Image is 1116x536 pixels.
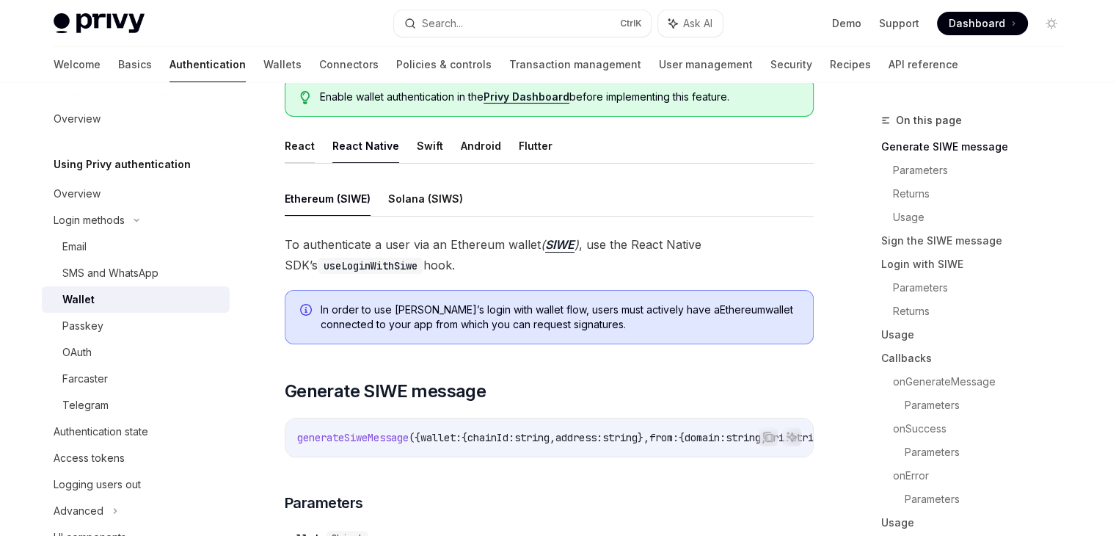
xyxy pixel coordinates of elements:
a: onError [893,464,1075,488]
span: On this page [896,112,962,129]
a: Wallet [42,286,230,313]
span: string [602,431,638,444]
a: Privy Dashboard [484,90,569,104]
a: Usage [881,511,1075,535]
a: Farcaster [42,366,230,392]
a: Policies & controls [396,47,492,82]
span: , [550,431,555,444]
div: Overview [54,185,101,203]
button: Swift [417,128,443,163]
a: Passkey [42,313,230,339]
a: Connectors [319,47,379,82]
a: Usage [881,323,1075,347]
a: Security [770,47,812,82]
span: address: [555,431,602,444]
a: SMS and WhatsApp [42,260,230,286]
code: useLoginWithSiwe [318,258,423,274]
a: Recipes [830,47,871,82]
div: SMS and WhatsApp [62,264,158,282]
span: generateSiweMessage [297,431,409,444]
span: In order to use [PERSON_NAME]’s login with wallet flow, users must actively have a Ethereum walle... [321,303,798,332]
a: Sign the SIWE message [881,229,1075,253]
span: uri: [767,431,790,444]
span: Ask AI [683,16,712,31]
a: Demo [832,16,861,31]
button: React Native [332,128,399,163]
span: from: [649,431,679,444]
div: Email [62,238,87,256]
span: Parameters [285,493,363,513]
a: Usage [893,206,1075,229]
a: Support [879,16,919,31]
a: Callbacks [881,347,1075,370]
div: Advanced [54,502,103,520]
a: OAuth [42,339,230,366]
a: SIWE [545,237,575,253]
span: { [462,431,467,444]
div: Search... [422,15,463,32]
a: Email [42,233,230,260]
a: Dashboard [937,12,1028,35]
span: string [726,431,761,444]
a: API reference [889,47,958,82]
div: Login methods [54,211,125,229]
button: Ask AI [782,427,801,446]
button: React [285,128,315,163]
span: string [790,431,825,444]
span: { [679,431,685,444]
div: Access tokens [54,449,125,467]
div: Logging users out [54,476,141,493]
a: Welcome [54,47,101,82]
span: string [514,431,550,444]
span: wallet: [420,431,462,444]
a: Authentication [169,47,246,82]
button: Flutter [519,128,552,163]
h5: Using Privy authentication [54,156,191,173]
a: Wallets [263,47,302,82]
a: Overview [42,181,230,207]
a: Overview [42,106,230,132]
a: Parameters [905,488,1075,511]
button: Copy the contents from the code block [759,427,778,446]
svg: Info [300,304,315,319]
a: Authentication state [42,419,230,445]
span: chainId: [467,431,514,444]
span: }, [638,431,649,444]
button: Ask AI [658,10,723,37]
a: Parameters [893,276,1075,300]
a: Returns [893,182,1075,206]
button: Search...CtrlK [394,10,651,37]
a: Access tokens [42,445,230,471]
a: Basics [118,47,152,82]
em: ( ) [541,237,579,253]
button: Android [461,128,501,163]
div: OAuth [62,344,92,361]
a: Telegram [42,392,230,419]
a: Parameters [893,159,1075,182]
div: Farcaster [62,370,108,388]
a: onGenerateMessage [893,370,1075,394]
div: Authentication state [54,423,148,441]
div: Passkey [62,317,103,335]
img: light logo [54,13,145,34]
span: Dashboard [949,16,1005,31]
span: To authenticate a user via an Ethereum wallet , use the React Native SDK’s hook. [285,234,814,275]
div: Overview [54,110,101,128]
a: Logging users out [42,471,230,498]
a: Returns [893,300,1075,323]
a: Parameters [905,441,1075,464]
button: Ethereum (SIWE) [285,181,371,216]
div: Telegram [62,396,109,414]
svg: Tip [300,91,310,104]
a: Transaction management [509,47,641,82]
button: Toggle dark mode [1040,12,1063,35]
span: domain: [685,431,726,444]
button: Solana (SIWS) [388,181,463,216]
span: Enable wallet authentication in the before implementing this feature. [320,90,798,104]
div: Wallet [62,291,95,308]
a: Login with SIWE [881,253,1075,276]
span: Generate SIWE message [285,380,486,403]
span: ({ [409,431,420,444]
a: Generate SIWE message [881,135,1075,159]
span: Ctrl K [620,18,642,29]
